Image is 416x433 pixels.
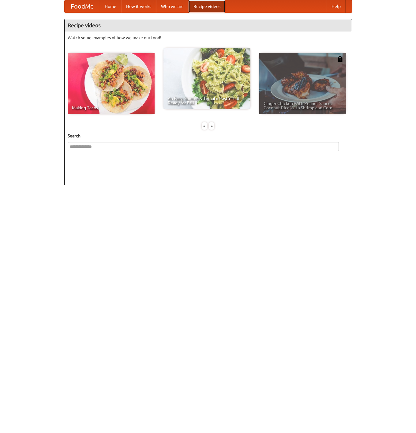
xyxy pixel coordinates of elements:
a: Who we are [156,0,189,13]
img: 483408.png [337,56,343,62]
div: « [202,122,207,130]
a: FoodMe [65,0,100,13]
a: Recipe videos [189,0,225,13]
a: Home [100,0,121,13]
a: Making Tacos [68,53,155,114]
span: An Easy, Summery Tomato Pasta That's Ready for Fall [168,96,246,105]
a: An Easy, Summery Tomato Pasta That's Ready for Fall [163,48,250,109]
a: Help [327,0,346,13]
a: How it works [121,0,156,13]
p: Watch some examples of how we make our food! [68,35,349,41]
span: Making Tacos [72,106,150,110]
h5: Search [68,133,349,139]
h4: Recipe videos [65,19,352,32]
div: » [209,122,214,130]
